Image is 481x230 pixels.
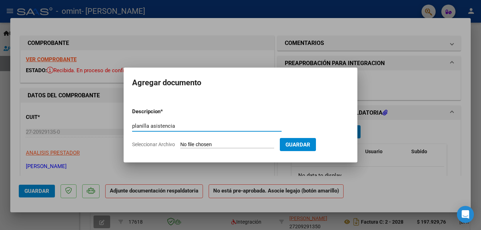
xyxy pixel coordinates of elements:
[132,142,175,147] span: Seleccionar Archivo
[457,206,474,223] div: Open Intercom Messenger
[285,142,310,148] span: Guardar
[132,76,349,90] h2: Agregar documento
[132,108,197,116] p: Descripcion
[280,138,316,151] button: Guardar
